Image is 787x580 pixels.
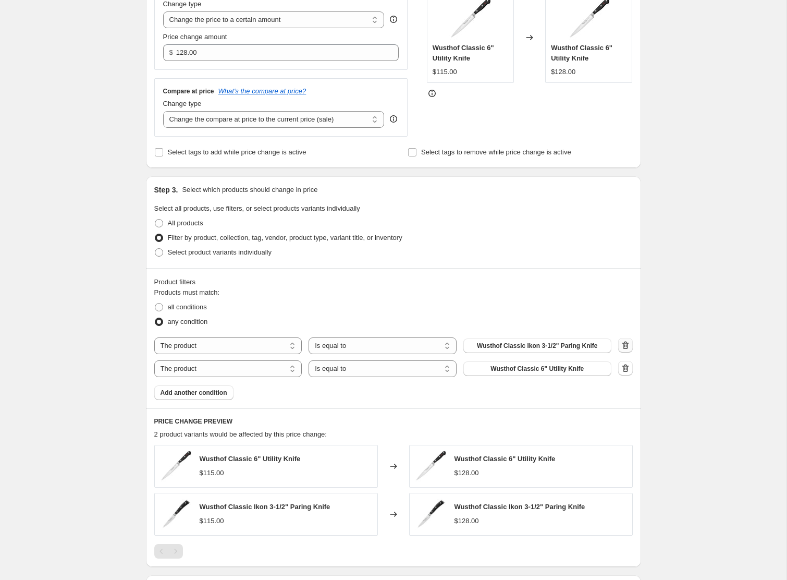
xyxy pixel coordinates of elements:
span: any condition [168,318,208,325]
span: Select product variants individually [168,248,272,256]
span: All products [168,219,203,227]
span: Select tags to add while price change is active [168,148,306,156]
p: Select which products should change in price [182,185,317,195]
span: Select all products, use filters, or select products variants individually [154,204,360,212]
h2: Step 3. [154,185,178,195]
span: Wusthof Classic 6" Utility Knife [551,44,612,62]
div: $128.00 [454,468,479,478]
span: Wusthof Classic 6" Utility Knife [433,44,494,62]
span: Add another condition [161,389,227,397]
span: Select tags to remove while price change is active [421,148,571,156]
div: help [388,114,399,124]
div: $115.00 [200,516,224,526]
div: Product filters [154,277,633,287]
span: Change type [163,100,202,107]
span: $ [169,49,173,56]
button: Wusthof Classic Ikon 3-1/2" Paring Knife [463,339,611,353]
button: Add another condition [154,385,233,400]
img: WU1040100716-Wusthof-Classic-6inUtilityKnife_80x.jpg [415,451,446,482]
img: WU1040100716-Wusthof-Classic-6inUtilityKnife_80x.jpg [160,451,191,482]
span: Wusthof Classic 6" Utility Knife [490,365,584,373]
span: 2 product variants would be affected by this price change: [154,430,327,438]
button: Wusthof Classic 6" Utility Knife [463,361,611,376]
h3: Compare at price [163,87,214,95]
span: all conditions [168,303,207,311]
div: $128.00 [454,516,479,526]
h6: PRICE CHANGE PREVIEW [154,417,633,426]
span: Products must match: [154,288,220,296]
nav: Pagination [154,544,183,559]
span: Wusthof Classic 6" Utility Knife [454,455,556,463]
button: What's the compare at price? [218,87,306,95]
div: $128.00 [551,67,575,77]
span: Wusthof Classic Ikon 3-1/2" Paring Knife [200,503,330,511]
img: WU1040330409-Wusthof-Classic-Ikon-35in-Paring-Knife_80x.jpg [160,499,191,530]
span: Filter by product, collection, tag, vendor, product type, variant title, or inventory [168,234,402,241]
img: WU1040330409-Wusthof-Classic-Ikon-35in-Paring-Knife_80x.jpg [415,499,446,530]
div: $115.00 [200,468,224,478]
span: Wusthof Classic 6" Utility Knife [200,455,301,463]
div: $115.00 [433,67,457,77]
span: Wusthof Classic Ikon 3-1/2" Paring Knife [477,342,598,350]
input: 80.00 [176,44,383,61]
span: Price change amount [163,33,227,41]
span: Wusthof Classic Ikon 3-1/2" Paring Knife [454,503,585,511]
div: help [388,14,399,25]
